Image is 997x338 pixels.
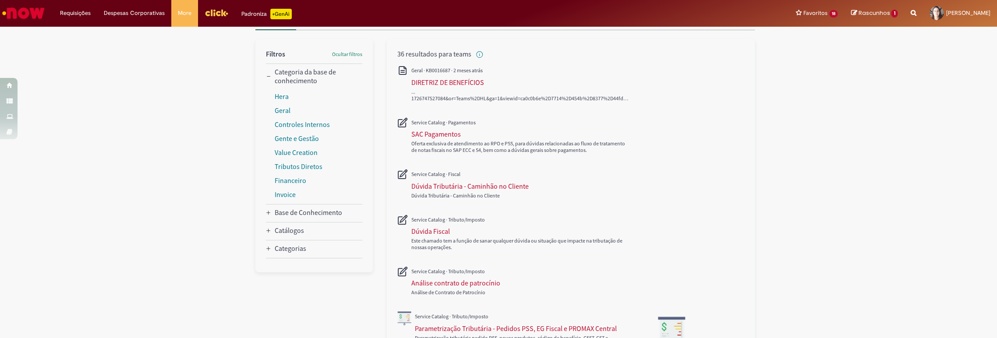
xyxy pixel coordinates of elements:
[241,9,292,19] div: Padroniza
[104,9,165,18] span: Despesas Corporativas
[851,9,898,18] a: Rascunhos
[829,10,838,18] span: 18
[178,9,191,18] span: More
[60,9,91,18] span: Requisições
[803,9,827,18] span: Favoritos
[205,6,228,19] img: click_logo_yellow_360x200.png
[891,10,898,18] span: 1
[858,9,890,17] span: Rascunhos
[270,9,292,19] p: +GenAi
[1,4,46,22] img: ServiceNow
[946,9,990,17] span: [PERSON_NAME]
